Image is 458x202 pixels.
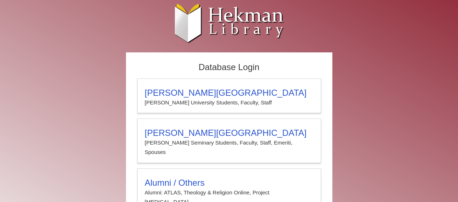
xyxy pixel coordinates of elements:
[137,119,321,163] a: [PERSON_NAME][GEOGRAPHIC_DATA][PERSON_NAME] Seminary Students, Faculty, Staff, Emeriti, Spouses
[145,138,314,157] p: [PERSON_NAME] Seminary Students, Faculty, Staff, Emeriti, Spouses
[145,98,314,107] p: [PERSON_NAME] University Students, Faculty, Staff
[145,128,314,138] h3: [PERSON_NAME][GEOGRAPHIC_DATA]
[145,88,314,98] h3: [PERSON_NAME][GEOGRAPHIC_DATA]
[137,78,321,113] a: [PERSON_NAME][GEOGRAPHIC_DATA][PERSON_NAME] University Students, Faculty, Staff
[134,60,325,75] h2: Database Login
[145,178,314,188] h3: Alumni / Others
